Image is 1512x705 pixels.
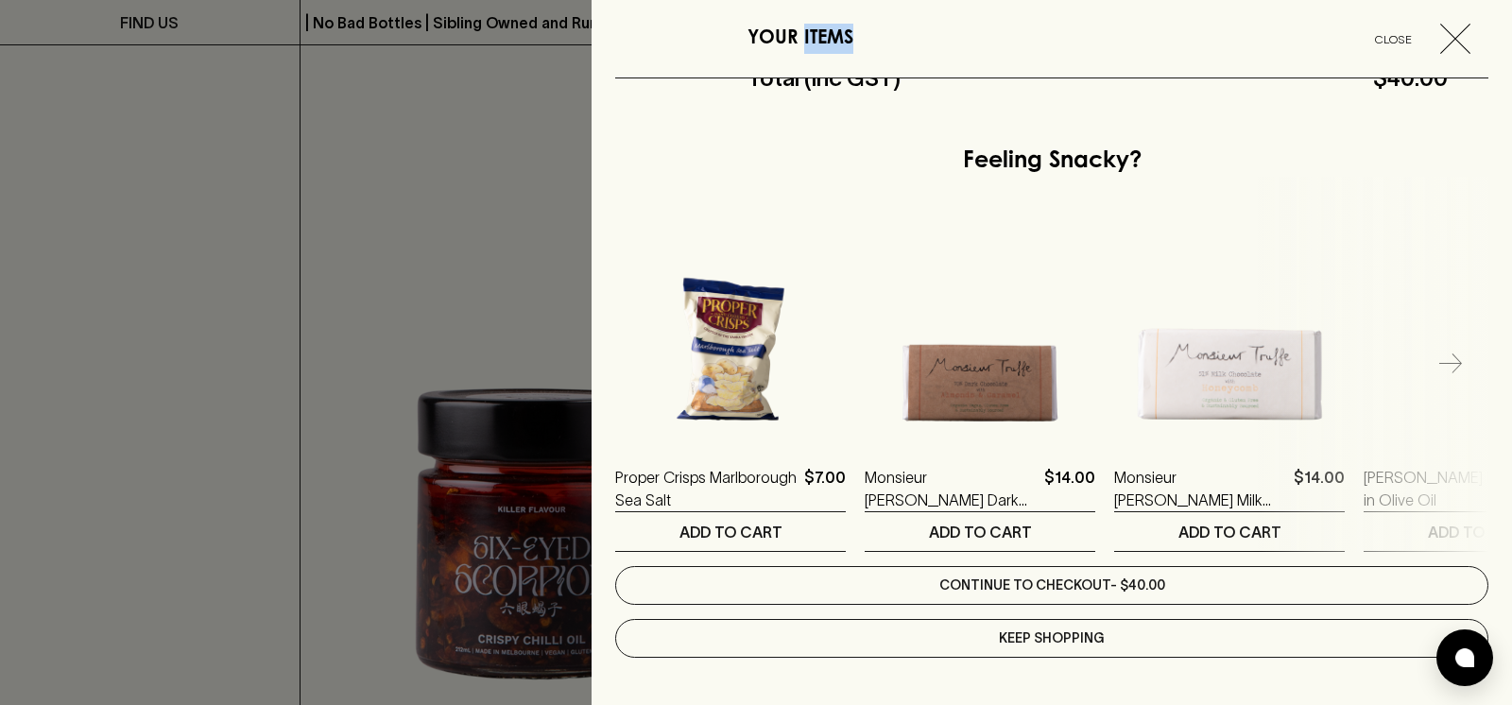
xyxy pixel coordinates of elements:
[1479,333,1480,334] img: Ortiz Anchovy Fillets in Olive Oil
[929,521,1032,543] p: ADD TO CART
[615,512,846,551] button: ADD TO CART
[865,466,1037,511] a: Monsieur [PERSON_NAME] Dark Chocolate with Almonds & Caramel
[615,619,1488,658] button: Keep Shopping
[1455,648,1474,667] img: bubble-icon
[865,217,1095,448] img: Monsieur Truffe Dark Chocolate with Almonds & Caramel
[679,521,782,543] p: ADD TO CART
[1294,466,1345,511] p: $14.00
[747,63,901,94] h5: Total (inc GST)
[747,24,853,54] h6: YOUR ITEMS
[1178,521,1281,543] p: ADD TO CART
[1044,466,1095,511] p: $14.00
[1114,512,1345,551] button: ADD TO CART
[1114,466,1286,511] a: Monsieur [PERSON_NAME] Milk Chocolate With Honeycomb Bar
[804,466,846,511] p: $7.00
[901,63,1448,94] h5: $40.00
[1114,217,1345,448] img: Monsieur Truffe Milk Chocolate With Honeycomb Bar
[615,566,1488,605] a: Continue to checkout- $40.00
[963,146,1142,177] h5: Feeling Snacky?
[615,466,797,511] a: Proper Crisps Marlborough Sea Salt
[615,217,846,448] img: Proper Crisps Marlborough Sea Salt
[1354,24,1486,54] button: Close
[1354,29,1433,49] span: Close
[865,512,1095,551] button: ADD TO CART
